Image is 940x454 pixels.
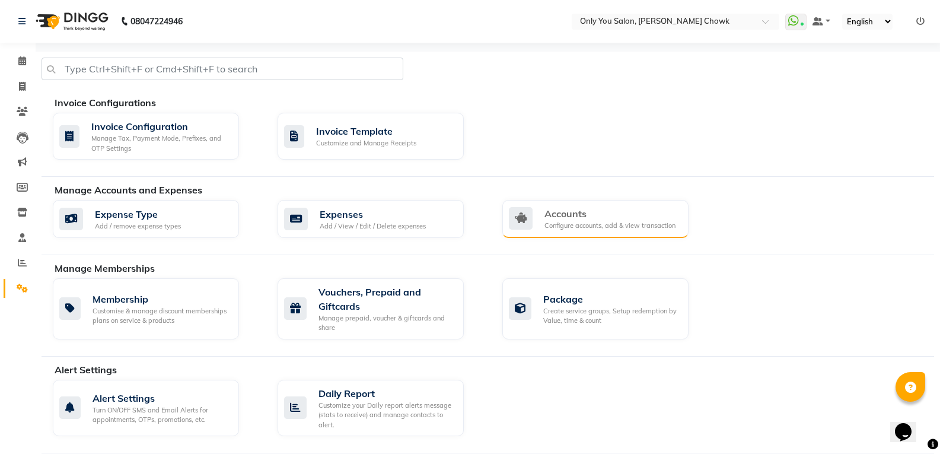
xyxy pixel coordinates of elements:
[278,278,485,339] a: Vouchers, Prepaid and GiftcardsManage prepaid, voucher & giftcards and share
[53,380,260,437] a: Alert SettingsTurn ON/OFF SMS and Email Alerts for appointments, OTPs, promotions, etc.
[278,200,485,238] a: ExpensesAdd / View / Edit / Delete expenses
[318,386,454,401] div: Daily Report
[543,306,679,326] div: Create service groups, Setup redemption by Value, time & count
[93,391,230,405] div: Alert Settings
[53,200,260,238] a: Expense TypeAdd / remove expense types
[316,124,416,138] div: Invoice Template
[53,113,260,160] a: Invoice ConfigurationManage Tax, Payment Mode, Prefixes, and OTP Settings
[91,119,230,134] div: Invoice Configuration
[93,405,230,425] div: Turn ON/OFF SMS and Email Alerts for appointments, OTPs, promotions, etc.
[318,401,454,430] div: Customize your Daily report alerts message (stats to receive) and manage contacts to alert.
[502,278,709,339] a: PackageCreate service groups, Setup redemption by Value, time & count
[890,407,928,442] iframe: chat widget
[93,306,230,326] div: Customise & manage discount memberships plans on service & products
[30,5,111,38] img: logo
[53,278,260,339] a: MembershipCustomise & manage discount memberships plans on service & products
[316,138,416,148] div: Customize and Manage Receipts
[544,221,675,231] div: Configure accounts, add & view transaction
[130,5,183,38] b: 08047224946
[42,58,403,80] input: Type Ctrl+Shift+F or Cmd+Shift+F to search
[318,285,454,313] div: Vouchers, Prepaid and Giftcards
[318,313,454,333] div: Manage prepaid, voucher & giftcards and share
[502,200,709,238] a: AccountsConfigure accounts, add & view transaction
[320,221,426,231] div: Add / View / Edit / Delete expenses
[95,207,181,221] div: Expense Type
[543,292,679,306] div: Package
[95,221,181,231] div: Add / remove expense types
[544,207,675,221] div: Accounts
[320,207,426,221] div: Expenses
[91,134,230,153] div: Manage Tax, Payment Mode, Prefixes, and OTP Settings
[278,113,485,160] a: Invoice TemplateCustomize and Manage Receipts
[93,292,230,306] div: Membership
[278,380,485,437] a: Daily ReportCustomize your Daily report alerts message (stats to receive) and manage contacts to ...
